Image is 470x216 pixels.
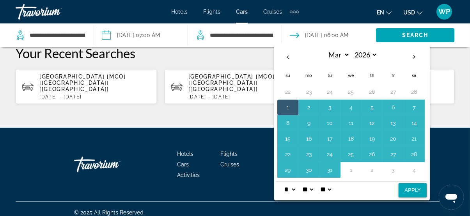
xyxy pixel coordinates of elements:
a: Flights [220,151,238,157]
button: Previous month [277,48,298,66]
button: Day 12 [366,118,378,129]
button: Day 27 [387,86,399,97]
button: Day 20 [387,133,399,144]
p: Your Recent Searches [16,45,454,61]
button: Day 8 [282,118,294,129]
button: Day 9 [303,118,315,129]
span: Search [402,32,429,38]
button: Change language [377,7,392,18]
button: Day 6 [387,102,399,113]
a: Cruises [220,161,239,168]
select: Select hour [283,182,297,197]
button: [GEOGRAPHIC_DATA] [MCO] [[GEOGRAPHIC_DATA]] [[GEOGRAPHIC_DATA]][DATE] - [DATE] [16,69,157,104]
button: Day 30 [303,164,315,175]
span: WP [438,8,450,16]
button: Day 11 [345,118,357,129]
button: Day 1 [345,164,357,175]
button: Day 2 [303,102,315,113]
button: Day 3 [387,164,399,175]
button: Day 29 [282,164,294,175]
a: Hotels [171,9,188,15]
button: Day 13 [387,118,399,129]
button: [GEOGRAPHIC_DATA] [MCO] [[GEOGRAPHIC_DATA]] [[GEOGRAPHIC_DATA]][DATE] - [DATE] [165,69,306,104]
button: Day 4 [345,102,357,113]
input: Search pickup location [29,29,86,41]
button: Pickup date: Feb 22, 2026 07:00 AM [102,23,160,47]
button: Open drop-off date and time picker [290,23,348,47]
select: Select month [325,48,350,62]
span: en [377,9,384,16]
button: Day 1 [282,102,294,113]
button: Day 4 [408,164,420,175]
button: Day 16 [303,133,315,144]
span: [GEOGRAPHIC_DATA] [MCO] [[GEOGRAPHIC_DATA]] [[GEOGRAPHIC_DATA]] [39,73,126,92]
button: Day 15 [282,133,294,144]
button: Day 21 [408,133,420,144]
button: Day 27 [387,149,399,160]
button: Day 24 [324,86,336,97]
select: Select minute [301,182,315,197]
button: Day 24 [324,149,336,160]
button: Day 25 [345,149,357,160]
a: Cars [236,9,248,15]
button: Day 3 [324,102,336,113]
button: Day 28 [408,149,420,160]
span: [GEOGRAPHIC_DATA] [MCO] [[GEOGRAPHIC_DATA]] [[GEOGRAPHIC_DATA]] [188,73,275,92]
button: Day 23 [303,149,315,160]
button: Day 5 [366,102,378,113]
a: Hotels [177,151,193,157]
a: Activities [177,172,200,178]
button: Day 22 [282,149,294,160]
button: Day 19 [366,133,378,144]
button: Change currency [403,7,422,18]
select: Select AM/PM [319,182,333,197]
a: Cars [177,161,189,168]
button: Day 23 [303,86,315,97]
table: Left calendar grid [277,48,425,178]
button: Next month [404,48,425,66]
input: Search dropoff location [209,29,274,41]
button: Day 7 [408,102,420,113]
a: Flights [203,9,220,15]
button: Day 26 [366,86,378,97]
button: Day 31 [324,164,336,175]
button: Day 10 [324,118,336,129]
a: Cruises [263,9,282,15]
p: [DATE] - [DATE] [188,94,300,100]
button: Day 14 [408,118,420,129]
button: Day 28 [408,86,420,97]
button: Day 25 [345,86,357,97]
p: [DATE] - [DATE] [39,94,151,100]
a: Travorium [16,2,94,22]
button: Apply [399,183,427,197]
button: Day 17 [324,133,336,144]
button: Search [376,28,454,42]
button: Day 22 [282,86,294,97]
span: © 2025 All Rights Reserved. [74,209,145,216]
select: Select year [352,48,378,62]
button: Extra navigation items [290,5,299,18]
button: Day 26 [366,149,378,160]
button: Day 18 [345,133,357,144]
button: Day 2 [366,164,378,175]
button: User Menu [434,4,454,20]
iframe: Button to launch messaging window [439,185,464,210]
span: USD [403,9,415,16]
a: Go Home [74,153,152,176]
